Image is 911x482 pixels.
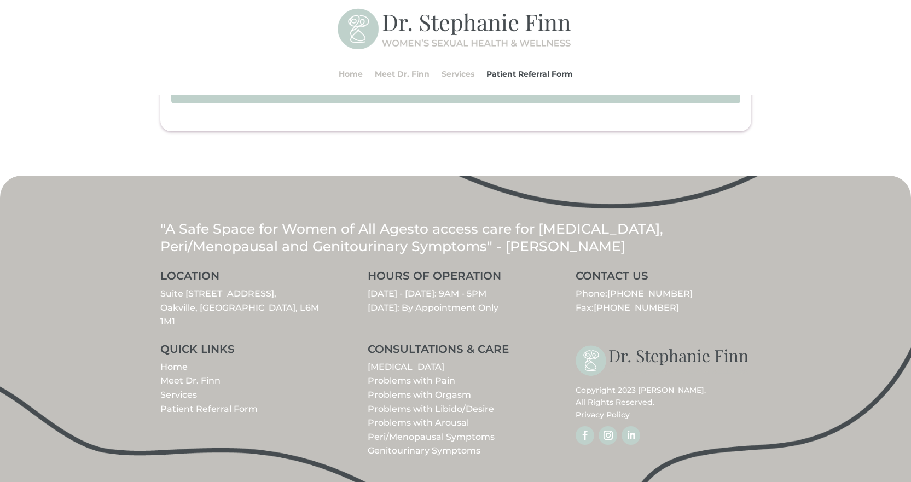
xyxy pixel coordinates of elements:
[160,404,258,414] a: Patient Referral Form
[576,426,594,445] a: Follow on Facebook
[368,270,543,287] h3: HOURS OF OPERATION
[368,417,469,428] a: Problems with Arousal
[368,375,455,386] a: Problems with Pain
[442,53,474,95] a: Services
[375,53,430,95] a: Meet Dr. Finn
[368,445,480,456] a: Genitourinary Symptoms
[368,344,543,360] h3: CONSULTATIONS & CARE
[576,287,751,315] p: Phone: Fax:
[160,390,197,400] a: Services
[160,220,663,255] span: to access care for [MEDICAL_DATA], Peri/Menopausal and Genitourinary Symptoms" - [PERSON_NAME]
[160,220,751,255] p: "A Safe Space for Women of All Ages
[368,432,495,442] a: Peri/Menopausal Symptoms
[576,344,751,379] img: stephanie-finn-logo-dark
[576,270,751,287] h3: CONTACT US
[339,53,363,95] a: Home
[576,384,751,421] p: Copyright 2023 [PERSON_NAME]. All Rights Reserved.
[160,270,335,287] h3: LOCATION
[160,362,188,372] a: Home
[599,426,617,445] a: Follow on Instagram
[160,288,319,327] a: Suite [STREET_ADDRESS],Oakville, [GEOGRAPHIC_DATA], L6M 1M1
[160,375,221,386] a: Meet Dr. Finn
[368,404,494,414] a: Problems with Libido/Desire
[594,303,679,313] span: [PHONE_NUMBER]
[607,288,693,299] a: [PHONE_NUMBER]
[486,53,573,95] a: Patient Referral Form
[368,390,471,400] a: Problems with Orgasm
[368,362,444,372] a: [MEDICAL_DATA]
[622,426,640,445] a: Follow on LinkedIn
[160,344,335,360] h3: QUICK LINKS
[576,410,630,420] a: Privacy Policy
[368,287,543,315] p: [DATE] - [DATE]: 9AM - 5PM [DATE]: By Appointment Only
